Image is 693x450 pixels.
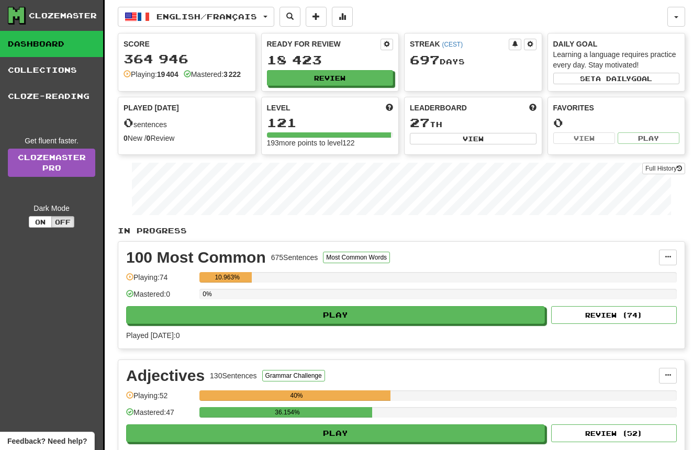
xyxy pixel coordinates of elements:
[642,163,685,174] button: Full History
[332,7,353,27] button: More stats
[124,133,250,143] div: New / Review
[267,116,394,129] div: 121
[410,116,536,130] div: th
[551,306,677,324] button: Review (74)
[262,370,325,381] button: Grammar Challenge
[203,272,252,283] div: 10.963%
[267,53,394,66] div: 18 423
[124,116,250,130] div: sentences
[126,250,266,265] div: 100 Most Common
[126,289,194,306] div: Mastered: 0
[126,331,180,340] span: Played [DATE]: 0
[267,39,381,49] div: Ready for Review
[410,103,467,113] span: Leaderboard
[410,53,536,67] div: Day s
[618,132,679,144] button: Play
[124,115,133,130] span: 0
[203,390,390,401] div: 40%
[124,134,128,142] strong: 0
[553,116,680,129] div: 0
[553,103,680,113] div: Favorites
[553,132,615,144] button: View
[126,306,545,324] button: Play
[157,70,178,78] strong: 19 404
[118,226,685,236] p: In Progress
[7,436,87,446] span: Open feedback widget
[124,52,250,65] div: 364 946
[553,73,680,84] button: Seta dailygoal
[267,103,290,113] span: Level
[8,203,95,213] div: Dark Mode
[203,407,372,418] div: 36.154%
[118,7,274,27] button: English/Français
[126,424,545,442] button: Play
[306,7,327,27] button: Add sentence to collection
[147,134,151,142] strong: 0
[271,252,318,263] div: 675 Sentences
[126,368,205,384] div: Adjectives
[51,216,74,228] button: Off
[124,39,250,49] div: Score
[210,370,257,381] div: 130 Sentences
[29,10,97,21] div: Clozemaster
[551,424,677,442] button: Review (52)
[126,390,194,408] div: Playing: 52
[410,52,440,67] span: 697
[323,252,390,263] button: Most Common Words
[223,70,241,78] strong: 3 222
[184,69,241,80] div: Mastered:
[410,115,430,130] span: 27
[410,39,509,49] div: Streak
[124,103,179,113] span: Played [DATE]
[126,407,194,424] div: Mastered: 47
[596,75,631,82] span: a daily
[553,49,680,70] div: Learning a language requires practice every day. Stay motivated!
[126,272,194,289] div: Playing: 74
[386,103,393,113] span: Score more points to level up
[29,216,52,228] button: On
[124,69,178,80] div: Playing:
[410,133,536,144] button: View
[8,149,95,177] a: ClozemasterPro
[529,103,536,113] span: This week in points, UTC
[267,70,394,86] button: Review
[157,12,257,21] span: English / Français
[8,136,95,146] div: Get fluent faster.
[553,39,680,49] div: Daily Goal
[280,7,300,27] button: Search sentences
[267,138,394,148] div: 193 more points to level 122
[442,41,463,48] a: (CEST)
